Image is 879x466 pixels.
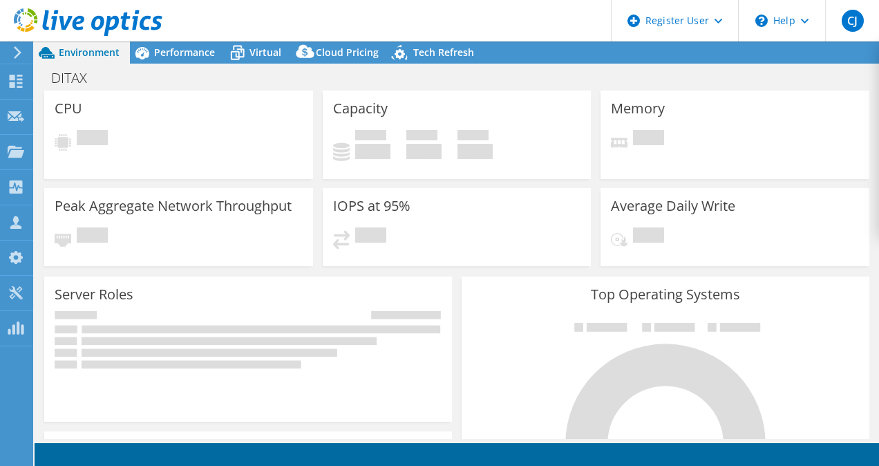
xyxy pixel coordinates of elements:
[55,287,133,302] h3: Server Roles
[842,10,864,32] span: CJ
[472,287,859,302] h3: Top Operating Systems
[633,227,664,246] span: Pending
[457,144,493,159] h4: 0 GiB
[611,101,665,116] h3: Memory
[633,130,664,149] span: Pending
[77,227,108,246] span: Pending
[77,130,108,149] span: Pending
[316,46,379,59] span: Cloud Pricing
[611,198,735,214] h3: Average Daily Write
[413,46,474,59] span: Tech Refresh
[355,227,386,246] span: Pending
[45,71,108,86] h1: DITAX
[59,46,120,59] span: Environment
[333,198,410,214] h3: IOPS at 95%
[55,198,292,214] h3: Peak Aggregate Network Throughput
[406,144,442,159] h4: 0 GiB
[355,144,390,159] h4: 0 GiB
[55,101,82,116] h3: CPU
[355,130,386,144] span: Used
[406,130,437,144] span: Free
[249,46,281,59] span: Virtual
[333,101,388,116] h3: Capacity
[154,46,215,59] span: Performance
[457,130,489,144] span: Total
[755,15,768,27] svg: \n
